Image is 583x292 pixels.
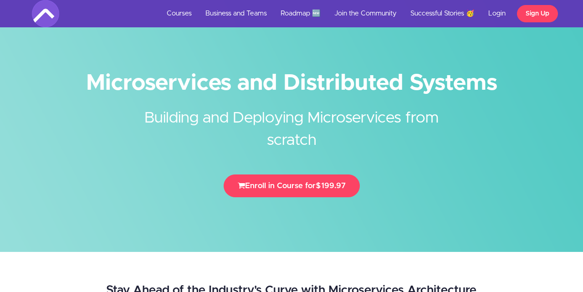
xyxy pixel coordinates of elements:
[517,5,558,22] a: Sign Up
[121,93,462,152] h2: Building and Deploying Microservices from scratch
[224,174,360,197] button: Enroll in Course for$199.97
[316,182,346,190] span: $199.97
[32,73,551,93] h1: Microservices and Distributed Systems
